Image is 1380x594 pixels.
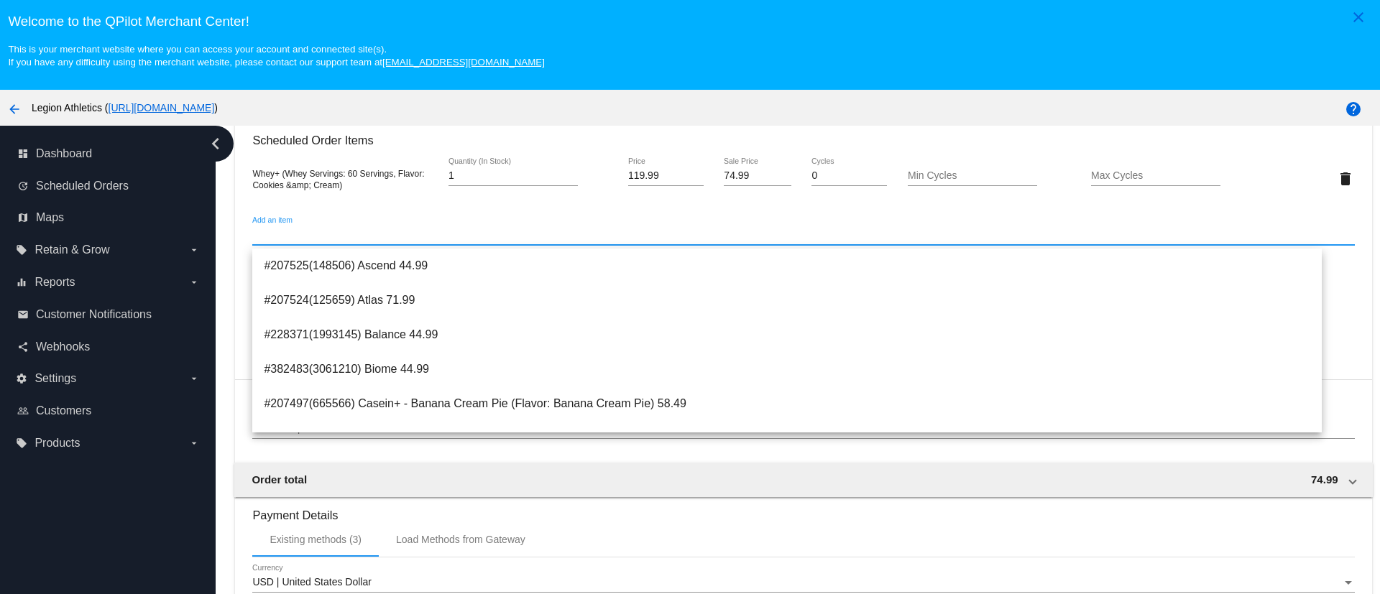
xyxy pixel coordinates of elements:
mat-icon: delete [1337,170,1354,187]
span: Customers [36,404,91,417]
input: Price [628,170,704,182]
span: Webhooks [36,340,90,353]
span: Customer Notifications [36,308,152,321]
mat-icon: help [1345,101,1362,118]
span: #207524(125659) Atlas 71.99 [264,283,1310,317]
h3: Payment Details [252,498,1354,522]
div: Load Methods from Gateway [396,534,525,545]
mat-expansion-panel-header: Order total 74.99 [234,463,1372,497]
i: arrow_drop_down [188,373,200,384]
span: Dashboard [36,147,92,160]
span: 74.99 [1311,473,1338,486]
a: email Customer Notifications [17,303,200,326]
mat-icon: close [1350,9,1367,26]
span: #228371(1993145) Balance 44.99 [264,317,1310,352]
span: Retain & Grow [34,243,109,256]
i: map [17,212,29,223]
a: update Scheduled Orders [17,175,200,198]
input: Max Cycles [1091,170,1220,182]
span: #207497(665566) Casein+ - Banana Cream Pie (Flavor: Banana Cream Pie) 58.49 [264,386,1310,421]
i: share [17,341,29,353]
input: Add an item [252,229,1354,241]
mat-select: Currency [252,577,1354,588]
span: Maps [36,211,64,224]
a: share Webhooks [17,335,200,358]
span: Legion Athletics ( ) [32,102,218,113]
span: USD | United States Dollar [252,576,371,588]
i: update [17,180,29,192]
div: Existing methods (3) [270,534,362,545]
i: people_outline [17,405,29,417]
span: Whey+ (Whey Servings: 60 Servings, Flavor: Cookies &amp; Cream) [252,169,424,190]
h3: Scheduled Order Items [252,123,1354,147]
i: local_offer [16,437,27,449]
i: local_offer [16,244,27,256]
i: arrow_drop_down [188,277,200,288]
i: settings [16,373,27,384]
a: dashboard Dashboard [17,142,200,165]
input: Min Cycles [908,170,1037,182]
span: Reports [34,276,75,289]
a: people_outline Customers [17,399,200,422]
i: arrow_drop_down [188,244,200,256]
a: map Maps [17,206,200,229]
a: [URL][DOMAIN_NAME] [109,102,215,113]
span: #382483(3061210) Biome 44.99 [264,352,1310,386]
h3: Welcome to the QPilot Merchant Center! [8,14,1371,29]
mat-icon: arrow_back [6,101,23,118]
i: dashboard [17,148,29,159]
span: Products [34,437,80,450]
i: arrow_drop_down [188,437,200,449]
i: chevron_left [204,132,227,155]
span: Settings [34,372,76,385]
span: Scheduled Orders [36,180,129,192]
input: Quantity (In Stock) [448,170,578,182]
input: Cycles [811,170,887,182]
span: #521481(4323723) Casein+ - Chocolate Peanut Butter (Flavor: Chocolate Peanut Butter) 58.49 [264,421,1310,455]
i: email [17,309,29,320]
a: [EMAIL_ADDRESS][DOMAIN_NAME] [382,57,545,68]
span: Order total [252,473,307,486]
small: This is your merchant website where you can access your account and connected site(s). If you hav... [8,44,544,68]
i: equalizer [16,277,27,288]
span: #207525(148506) Ascend 44.99 [264,249,1310,283]
input: Sale Price [724,170,791,182]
